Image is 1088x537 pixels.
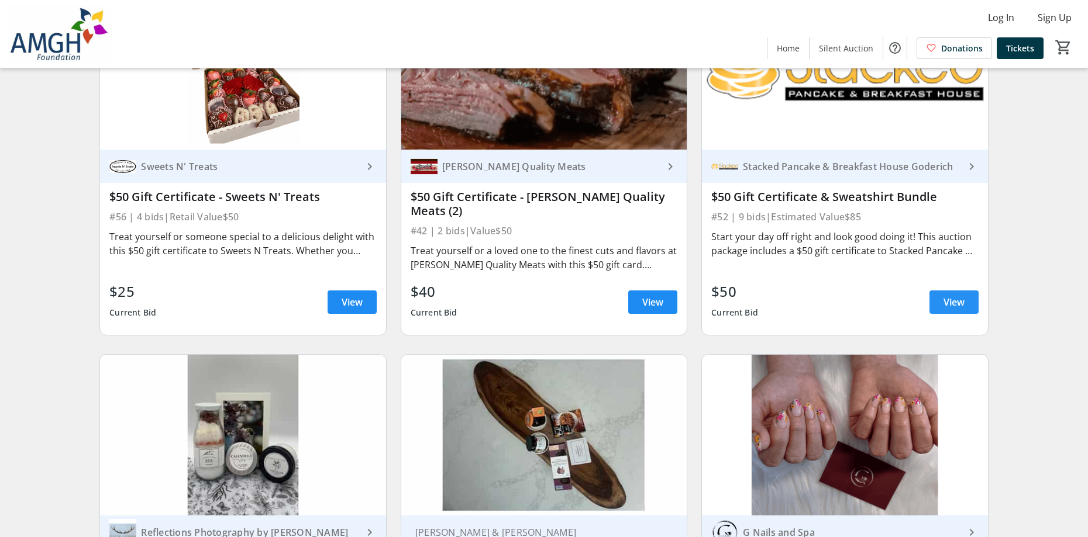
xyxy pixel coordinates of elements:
[663,160,677,174] mat-icon: keyboard_arrow_right
[628,290,677,314] a: View
[100,355,385,515] img: Relax & Roll Bundle
[711,230,978,258] div: Start your day off right and look good doing it! This auction package includes a $50 gift certifi...
[109,153,136,180] img: Sweets N' Treats
[997,37,1044,59] a: Tickets
[819,42,873,54] span: Silent Auction
[979,8,1024,27] button: Log In
[136,161,362,172] div: Sweets N' Treats
[1038,11,1072,25] span: Sign Up
[944,295,965,309] span: View
[100,150,385,183] a: Sweets N' TreatsSweets N' Treats
[411,190,677,218] div: $50 Gift Certificate - [PERSON_NAME] Quality Meats (2)
[810,37,883,59] a: Silent Auction
[883,36,907,60] button: Help
[401,355,687,515] img: Black Walnut Charcuterie Longboard & Bundle
[109,281,156,302] div: $25
[642,295,663,309] span: View
[411,223,677,239] div: #42 | 2 bids | Value $50
[702,150,987,183] a: Stacked Pancake & Breakfast House GoderichStacked Pancake & Breakfast House Goderich
[109,209,376,225] div: #56 | 4 bids | Retail Value $50
[941,42,983,54] span: Donations
[777,42,800,54] span: Home
[711,281,758,302] div: $50
[965,160,979,174] mat-icon: keyboard_arrow_right
[767,37,809,59] a: Home
[1053,37,1074,58] button: Cart
[711,153,738,180] img: Stacked Pancake & Breakfast House Goderich
[109,302,156,323] div: Current Bid
[411,153,438,180] img: Shanahan's Quality Meats
[1028,8,1081,27] button: Sign Up
[7,5,111,63] img: Alexandra Marine & General Hospital Foundation's Logo
[411,281,457,302] div: $40
[988,11,1014,25] span: Log In
[328,290,377,314] a: View
[1006,42,1034,54] span: Tickets
[109,230,376,258] div: Treat yourself or someone special to a delicious delight with this $50 gift certificate to Sweets...
[411,302,457,323] div: Current Bid
[401,150,687,183] a: Shanahan's Quality Meats[PERSON_NAME] Quality Meats
[711,302,758,323] div: Current Bid
[342,295,363,309] span: View
[917,37,992,59] a: Donations
[363,160,377,174] mat-icon: keyboard_arrow_right
[929,290,979,314] a: View
[711,190,978,204] div: $50 Gift Certificate & Sweatshirt Bundle
[738,161,964,172] div: Stacked Pancake & Breakfast House Goderich
[438,161,663,172] div: [PERSON_NAME] Quality Meats
[702,355,987,515] img: $100 Gift Certificate - G Nails and Spa (5)
[711,209,978,225] div: #52 | 9 bids | Estimated Value $85
[109,190,376,204] div: $50 Gift Certificate - Sweets N' Treats
[411,244,677,272] div: Treat yourself or a loved one to the finest cuts and flavors at [PERSON_NAME] Quality Meats with ...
